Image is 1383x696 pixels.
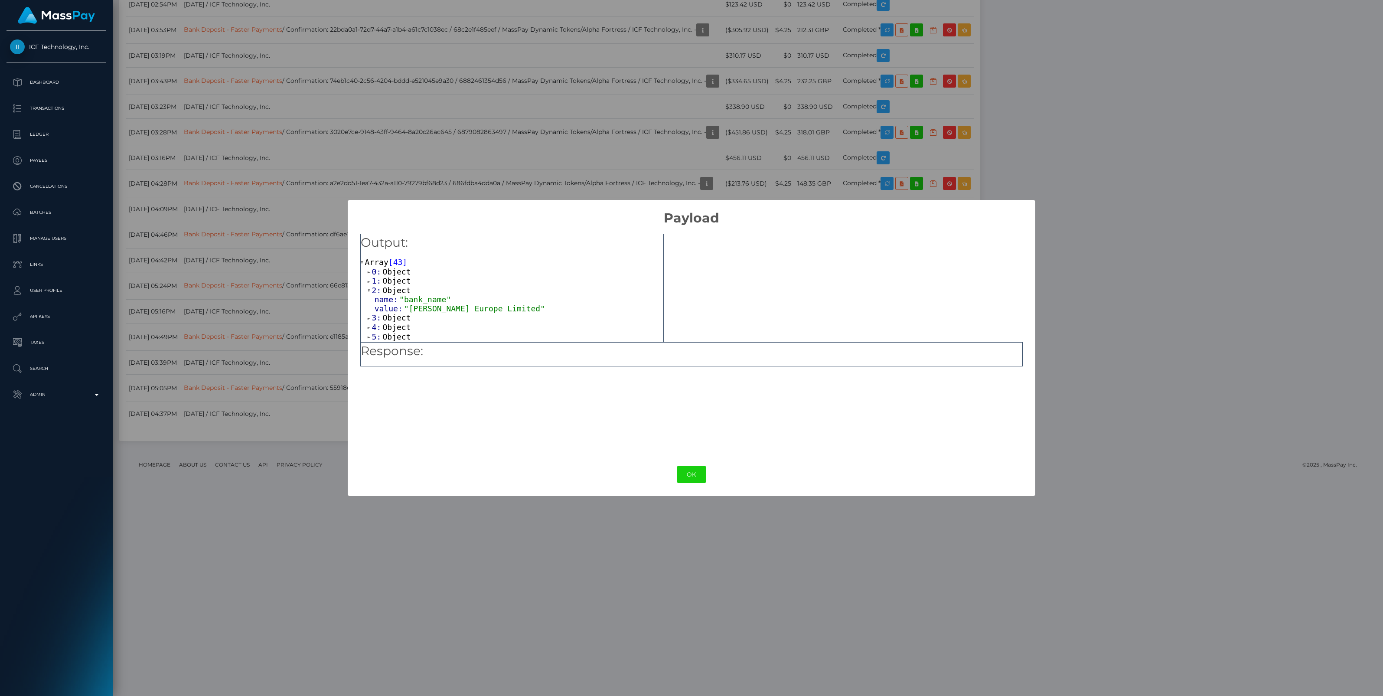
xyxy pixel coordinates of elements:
span: 2: [372,286,383,295]
span: 4: [372,323,383,332]
h5: Response: [361,343,1023,360]
span: 3: [372,313,383,322]
p: Transactions [10,102,103,115]
span: Object [382,286,411,295]
span: 6: [372,341,383,350]
span: 1: [372,276,383,285]
img: ICF Technology, Inc. [10,39,25,54]
span: Object [382,341,411,350]
p: Payees [10,154,103,167]
p: Taxes [10,336,103,349]
img: MassPay Logo [18,7,95,24]
span: Array [365,258,388,267]
span: Object [382,276,411,285]
span: 0: [372,267,383,276]
p: Cancellations [10,180,103,193]
span: Object [382,323,411,332]
span: "bank_name" [399,295,451,304]
span: ] [402,258,407,267]
span: Object [382,267,411,276]
p: User Profile [10,284,103,297]
span: value: [375,304,404,313]
p: Batches [10,206,103,219]
span: Object [382,332,411,341]
span: Object [382,313,411,322]
p: Search [10,362,103,375]
p: Manage Users [10,232,103,245]
h2: Payload [348,200,1035,226]
span: 5: [372,332,383,341]
span: 43 [393,258,403,267]
button: OK [677,466,706,484]
span: name: [375,295,399,304]
p: Admin [10,388,103,401]
h5: Output: [361,234,663,252]
p: API Keys [10,310,103,323]
span: "[PERSON_NAME] Europe Limited" [404,304,545,313]
span: ICF Technology, Inc. [7,43,106,51]
span: [ [388,258,393,267]
p: Links [10,258,103,271]
p: Dashboard [10,76,103,89]
p: Ledger [10,128,103,141]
